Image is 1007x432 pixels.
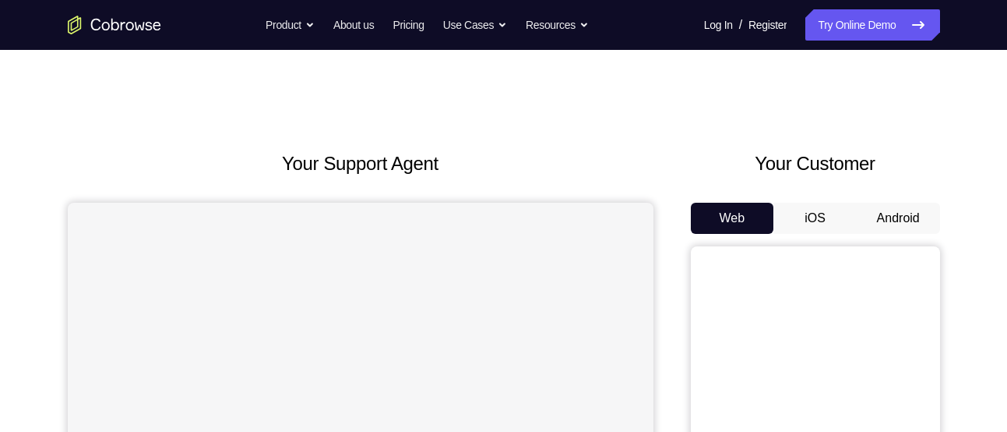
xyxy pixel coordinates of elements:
a: About us [333,9,374,41]
a: Pricing [393,9,424,41]
a: Try Online Demo [805,9,939,41]
span: / [739,16,742,34]
h2: Your Customer [691,150,940,178]
button: Product [266,9,315,41]
button: Web [691,203,774,234]
a: Register [748,9,787,41]
button: iOS [773,203,857,234]
button: Use Cases [443,9,507,41]
button: Resources [526,9,589,41]
button: Android [857,203,940,234]
a: Log In [704,9,733,41]
a: Go to the home page [68,16,161,34]
h2: Your Support Agent [68,150,653,178]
